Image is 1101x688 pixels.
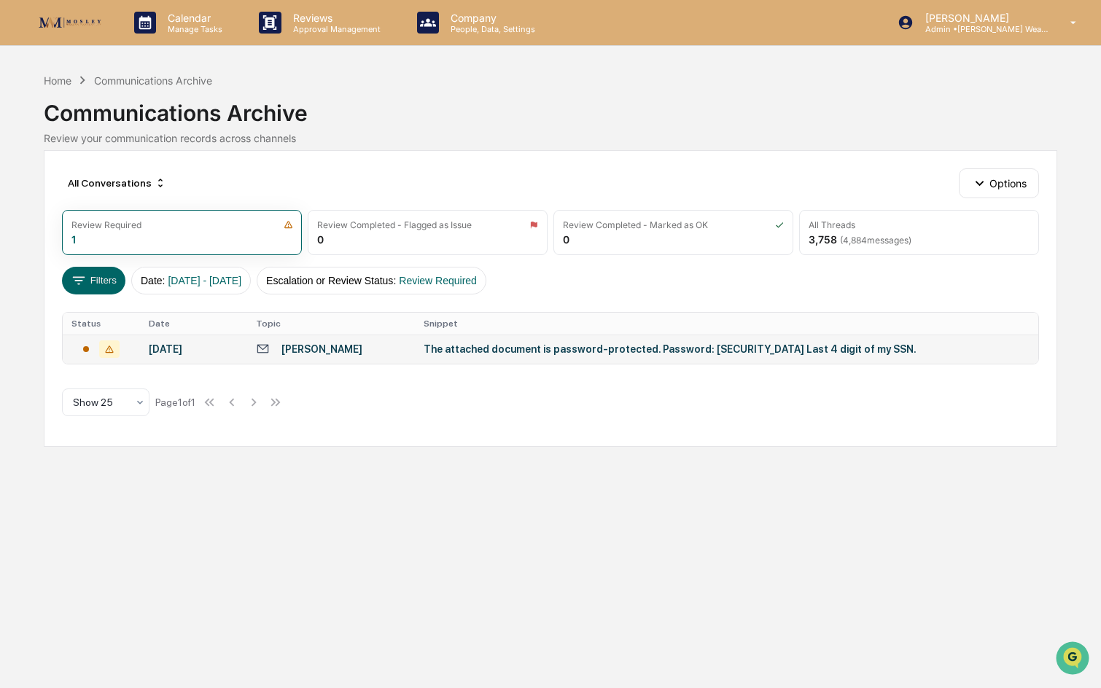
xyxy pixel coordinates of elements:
div: Home [44,74,71,87]
p: How can we help? [15,31,265,54]
div: Review Required [71,219,141,230]
span: Data Lookup [29,211,92,226]
div: All Threads [809,219,855,230]
button: Options [959,168,1038,198]
div: We're available if you need us! [50,126,184,138]
img: logo [35,13,105,32]
div: Page 1 of 1 [155,396,195,408]
img: 1746055101610-c473b297-6a78-478c-a979-82029cc54cd1 [15,112,41,138]
th: Date [140,313,247,335]
div: 🗄️ [106,185,117,197]
div: 3,758 [809,233,911,246]
button: Filters [62,267,125,294]
iframe: Open customer support [1054,640,1094,679]
p: Company [439,12,542,24]
p: Calendar [156,12,230,24]
div: 1 [71,233,76,246]
p: Manage Tasks [156,24,230,34]
th: Topic [247,313,415,335]
span: Review Required [399,275,477,286]
div: [DATE] [149,343,238,355]
button: Date:[DATE] - [DATE] [131,267,251,294]
th: Snippet [415,313,1038,335]
span: Pylon [145,247,176,258]
p: Approval Management [281,24,388,34]
a: 🖐️Preclearance [9,178,100,204]
p: Admin • [PERSON_NAME] Wealth [914,24,1049,34]
p: [PERSON_NAME] [914,12,1049,24]
span: Attestations [120,184,181,198]
p: Reviews [281,12,388,24]
button: Escalation or Review Status:Review Required [257,267,486,294]
div: All Conversations [62,171,172,195]
span: Preclearance [29,184,94,198]
img: icon [284,220,293,230]
span: ( 4,884 messages) [840,235,911,246]
div: 🔎 [15,213,26,224]
div: Review your communication records across channels [44,132,1057,144]
div: 0 [317,233,324,246]
p: People, Data, Settings [439,24,542,34]
div: [PERSON_NAME] [281,343,362,355]
div: 0 [563,233,569,246]
button: Start new chat [248,116,265,133]
a: Powered byPylon [103,246,176,258]
a: 🔎Data Lookup [9,206,98,232]
img: icon [529,220,538,230]
div: Review Completed - Flagged as Issue [317,219,472,230]
div: The attached document is password-protected. Password: [SECURITY_DATA] Last 4 digit of my SSN. [424,343,1007,355]
div: Start new chat [50,112,239,126]
span: [DATE] - [DATE] [168,275,241,286]
div: 🖐️ [15,185,26,197]
div: Communications Archive [44,88,1057,126]
div: Review Completed - Marked as OK [563,219,708,230]
th: Status [63,313,140,335]
div: Communications Archive [94,74,212,87]
img: icon [775,220,784,230]
a: 🗄️Attestations [100,178,187,204]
